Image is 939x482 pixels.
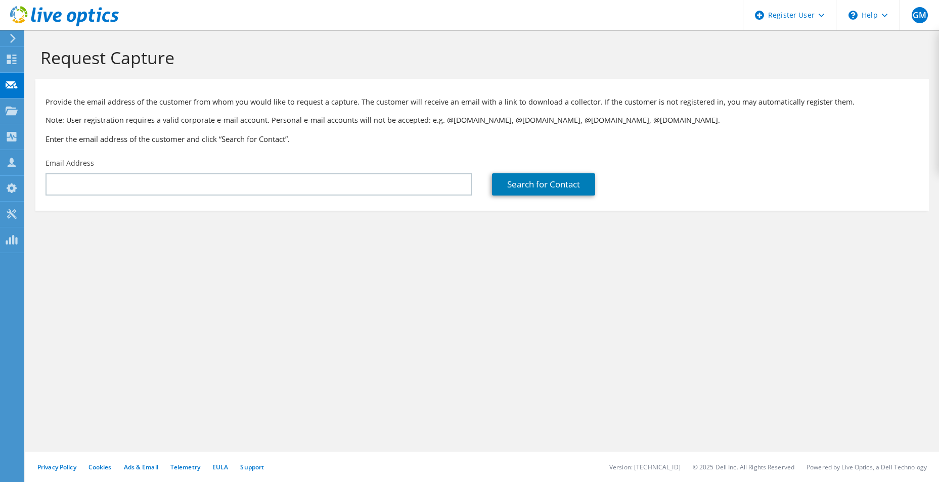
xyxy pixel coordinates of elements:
[693,463,794,471] li: © 2025 Dell Inc. All Rights Reserved
[912,7,928,23] span: GM
[46,133,919,144] h3: Enter the email address of the customer and click “Search for Contact”.
[807,463,927,471] li: Powered by Live Optics, a Dell Technology
[212,463,228,471] a: EULA
[88,463,112,471] a: Cookies
[46,158,94,168] label: Email Address
[46,97,919,108] p: Provide the email address of the customer from whom you would like to request a capture. The cust...
[609,463,681,471] li: Version: [TECHNICAL_ID]
[46,115,919,126] p: Note: User registration requires a valid corporate e-mail account. Personal e-mail accounts will ...
[40,47,919,68] h1: Request Capture
[170,463,200,471] a: Telemetry
[492,173,595,196] a: Search for Contact
[124,463,158,471] a: Ads & Email
[37,463,76,471] a: Privacy Policy
[240,463,264,471] a: Support
[848,11,858,20] svg: \n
